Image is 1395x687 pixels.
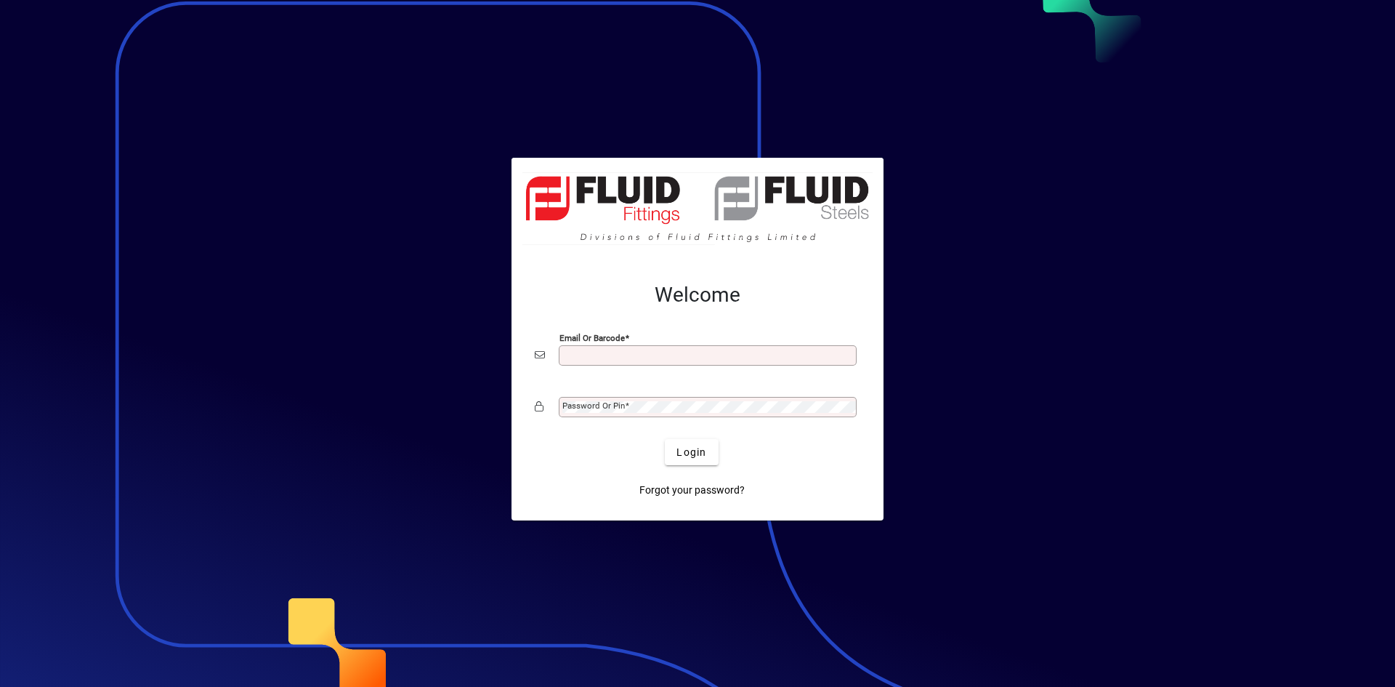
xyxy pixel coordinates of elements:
[562,401,625,411] mat-label: Password or Pin
[535,283,860,308] h2: Welcome
[639,483,745,498] span: Forgot your password?
[559,333,625,343] mat-label: Email or Barcode
[676,445,706,460] span: Login
[634,477,751,503] a: Forgot your password?
[665,439,718,465] button: Login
